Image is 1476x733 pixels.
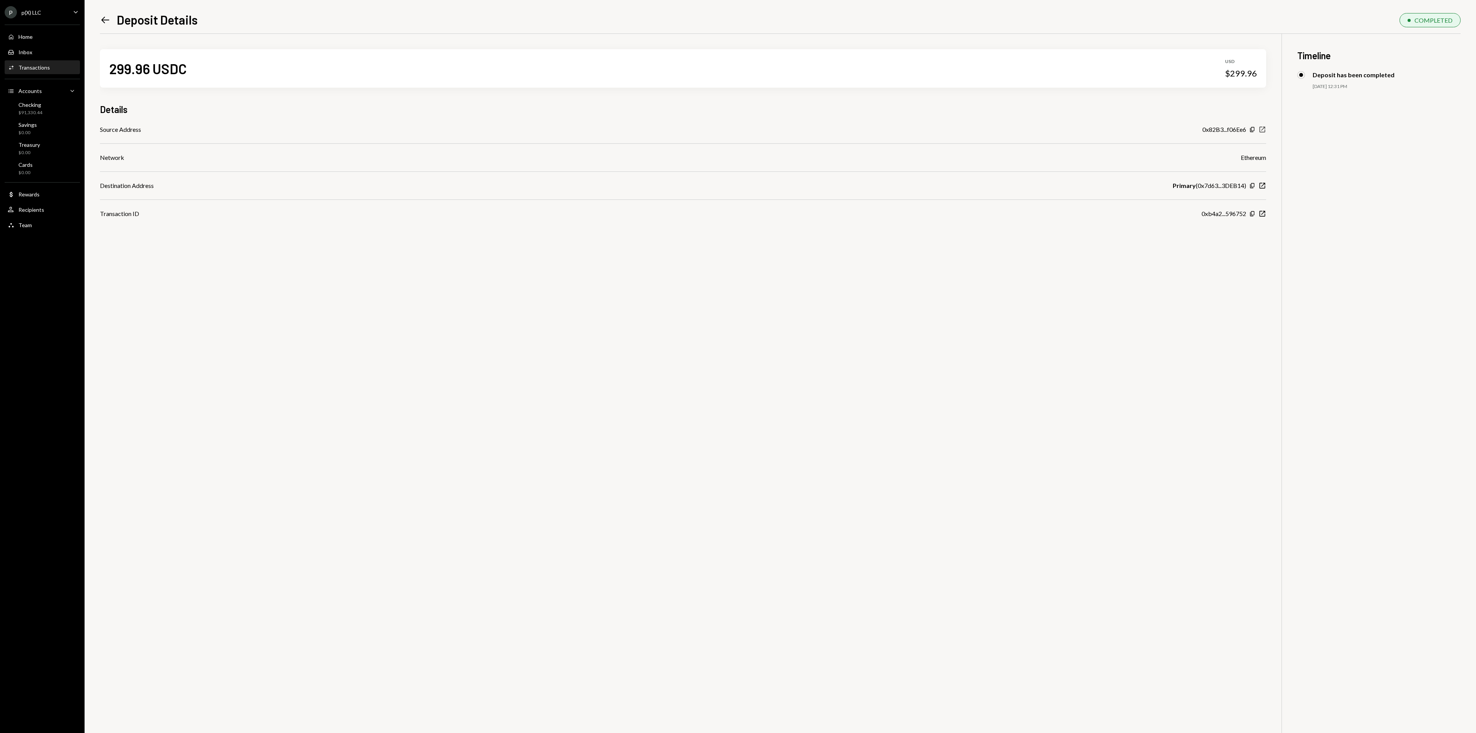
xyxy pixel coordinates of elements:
a: Treasury$0.00 [5,139,80,158]
div: Cards [18,161,33,168]
div: Deposit has been completed [1313,71,1395,78]
div: Network [100,153,124,162]
div: Treasury [18,141,40,148]
a: Inbox [5,45,80,59]
div: Transaction ID [100,209,139,218]
a: Accounts [5,84,80,98]
div: 0xb4a2...596752 [1202,209,1246,218]
a: Transactions [5,60,80,74]
div: $299.96 [1225,68,1257,79]
div: Home [18,33,33,40]
div: ( 0x7d63...3DEB14 ) [1173,181,1246,190]
div: 0x82B3...f06Ee6 [1202,125,1246,134]
a: Savings$0.00 [5,119,80,138]
div: $0.00 [18,150,40,156]
div: p(X) LLC [22,9,41,16]
div: $0.00 [18,170,33,176]
div: 299.96 USDC [109,60,187,77]
div: Ethereum [1241,153,1266,162]
a: Checking$91,330.44 [5,99,80,118]
div: [DATE] 12:31 PM [1313,83,1461,90]
a: Rewards [5,187,80,201]
div: Source Address [100,125,141,134]
h3: Details [100,103,128,116]
div: Rewards [18,191,40,198]
div: P [5,6,17,18]
div: Checking [18,101,42,108]
div: USD [1225,58,1257,65]
div: Accounts [18,88,42,94]
div: Destination Address [100,181,154,190]
div: $91,330.44 [18,110,42,116]
a: Recipients [5,203,80,216]
b: Primary [1173,181,1196,190]
div: Transactions [18,64,50,71]
h3: Timeline [1297,49,1461,62]
a: Home [5,30,80,43]
div: Inbox [18,49,32,55]
div: Savings [18,121,37,128]
div: Recipients [18,206,44,213]
h1: Deposit Details [117,12,198,27]
div: COMPLETED [1414,17,1453,24]
a: Team [5,218,80,232]
div: $0.00 [18,130,37,136]
a: Cards$0.00 [5,159,80,178]
div: Team [18,222,32,228]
